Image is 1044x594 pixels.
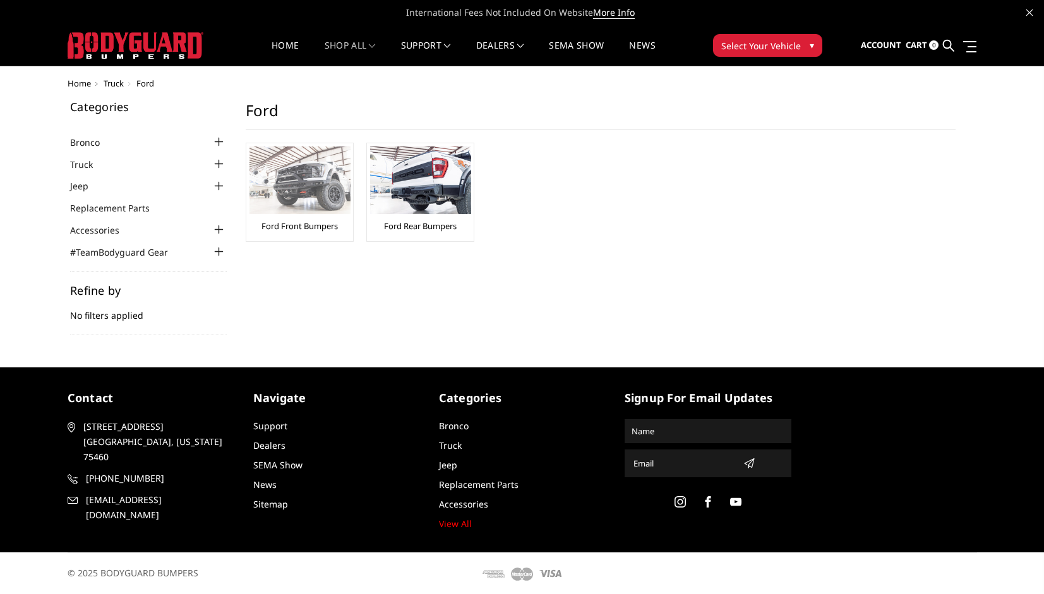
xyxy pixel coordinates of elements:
[253,459,303,471] a: SEMA Show
[104,78,124,89] a: Truck
[70,179,104,193] a: Jeep
[261,220,338,232] a: Ford Front Bumpers
[253,498,288,510] a: Sitemap
[246,101,956,130] h1: Ford
[86,471,232,486] span: [PHONE_NUMBER]
[593,6,635,19] a: More Info
[861,28,901,62] a: Account
[981,533,1044,594] iframe: Chat Widget
[439,389,606,407] h5: Categories
[70,246,184,259] a: #TeamBodyguard Gear
[68,492,234,523] a: [EMAIL_ADDRESS][DOMAIN_NAME]
[906,28,939,62] a: Cart 0
[253,420,287,432] a: Support
[68,32,203,59] img: BODYGUARD BUMPERS
[253,389,420,407] h5: Navigate
[70,101,227,112] h5: Categories
[253,478,277,490] a: News
[439,498,488,510] a: Accessories
[721,39,801,52] span: Select Your Vehicle
[68,567,198,579] span: © 2025 BODYGUARD BUMPERS
[68,389,234,407] h5: contact
[439,478,519,490] a: Replacement Parts
[83,419,230,465] span: [STREET_ADDRESS] [GEOGRAPHIC_DATA], [US_STATE] 75460
[476,41,524,66] a: Dealers
[136,78,154,89] span: Ford
[86,492,232,523] span: [EMAIL_ADDRESS][DOMAIN_NAME]
[401,41,451,66] a: Support
[929,40,939,50] span: 0
[70,223,135,237] a: Accessories
[628,453,738,473] input: Email
[68,78,91,89] a: Home
[384,220,457,232] a: Ford Rear Bumpers
[272,41,299,66] a: Home
[70,158,109,171] a: Truck
[625,389,791,407] h5: signup for email updates
[70,285,227,296] h5: Refine by
[439,459,457,471] a: Jeep
[68,471,234,486] a: [PHONE_NUMBER]
[70,136,116,149] a: Bronco
[253,439,285,451] a: Dealers
[627,421,789,441] input: Name
[713,34,822,57] button: Select Your Vehicle
[629,41,655,66] a: News
[325,41,376,66] a: shop all
[70,201,165,215] a: Replacement Parts
[439,518,472,530] a: View All
[861,39,901,50] span: Account
[70,285,227,335] div: No filters applied
[439,420,469,432] a: Bronco
[810,39,814,52] span: ▾
[439,439,462,451] a: Truck
[906,39,927,50] span: Cart
[549,41,604,66] a: SEMA Show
